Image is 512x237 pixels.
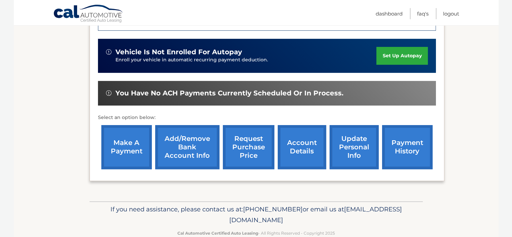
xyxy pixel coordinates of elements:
a: account details [278,125,326,169]
a: Cal Automotive [53,4,124,24]
a: Logout [443,8,459,19]
p: Select an option below: [98,114,436,122]
a: request purchase price [223,125,274,169]
a: Add/Remove bank account info [155,125,219,169]
a: FAQ's [417,8,429,19]
a: set up autopay [376,47,428,65]
img: alert-white.svg [106,49,111,55]
a: payment history [382,125,433,169]
span: You have no ACH payments currently scheduled or in process. [115,89,343,97]
p: If you need assistance, please contact us at: or email us at [94,204,418,226]
a: make a payment [101,125,152,169]
a: update personal info [330,125,379,169]
p: - All Rights Reserved - Copyright 2025 [94,230,418,237]
a: Dashboard [376,8,403,19]
img: alert-white.svg [106,90,111,96]
span: vehicle is not enrolled for autopay [115,48,242,56]
p: Enroll your vehicle in automatic recurring payment deduction. [115,56,377,64]
span: [PHONE_NUMBER] [243,205,303,213]
strong: Cal Automotive Certified Auto Leasing [177,231,258,236]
